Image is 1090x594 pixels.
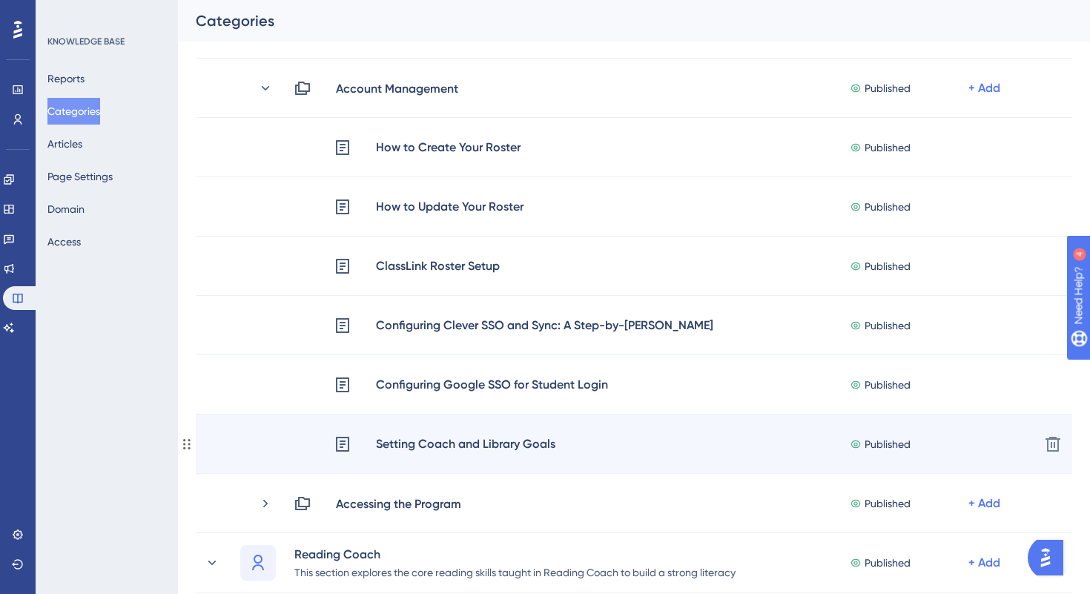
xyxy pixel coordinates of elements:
span: Published [865,495,911,512]
span: Published [865,79,911,97]
span: Published [865,257,911,275]
div: Reading Coach [294,545,790,563]
button: Page Settings [47,163,113,190]
span: Published [865,376,911,394]
span: Published [865,139,911,156]
span: Published [865,198,911,216]
span: Published [865,554,911,572]
div: This section explores the core reading skills taught in Reading Coach to build a strong literacy ... [294,563,790,581]
span: Published [865,317,911,334]
div: Setting Coach and Library Goals [375,435,556,454]
div: + Add [968,79,1000,97]
div: Categories [196,10,1035,31]
div: Accessing the Program [335,495,462,512]
button: Articles [47,131,82,157]
button: Reports [47,65,85,92]
span: Published [865,435,911,453]
div: Configuring Clever SSO and Sync: A Step-by-[PERSON_NAME] [375,316,714,335]
div: How to Create Your Roster [375,138,521,157]
span: Need Help? [35,4,93,22]
div: 4 [103,7,108,19]
div: How to Update Your Roster [375,197,524,217]
div: ClassLink Roster Setup [375,257,501,276]
button: Access [47,228,81,255]
div: KNOWLEDGE BASE [47,36,125,47]
div: + Add [968,554,1000,572]
div: Configuring Google SSO for Student Login [375,375,609,395]
button: Domain [47,196,85,222]
iframe: UserGuiding AI Assistant Launcher [1028,535,1072,580]
button: Categories [47,98,100,125]
div: Account Management [335,79,459,97]
div: + Add [968,495,1000,512]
